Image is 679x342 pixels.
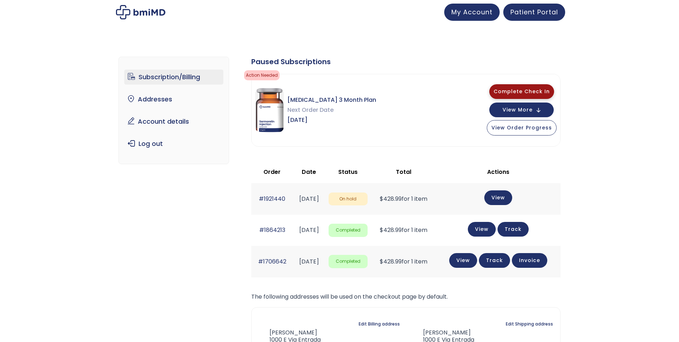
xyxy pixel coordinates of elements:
[124,136,223,151] a: Log out
[371,183,436,214] td: for 1 item
[503,108,533,112] span: View More
[396,168,411,176] span: Total
[371,246,436,277] td: for 1 item
[359,319,400,329] a: Edit Billing address
[449,253,477,268] a: View
[487,168,509,176] span: Actions
[329,193,368,206] span: On hold
[259,195,285,203] a: #1921440
[338,168,358,176] span: Status
[380,226,383,234] span: $
[299,195,319,203] time: [DATE]
[302,168,316,176] span: Date
[444,4,500,21] a: My Account
[299,226,319,234] time: [DATE]
[116,5,165,19] img: My account
[124,92,223,107] a: Addresses
[299,257,319,266] time: [DATE]
[258,257,286,266] a: #1706642
[484,190,512,205] a: View
[124,70,223,85] a: Subscription/Billing
[451,8,493,16] span: My Account
[468,222,496,237] a: View
[251,57,561,67] div: Paused Subscriptions
[255,88,284,133] img: Sermorelin 3 Month Plan
[329,224,368,237] span: Completed
[489,103,554,117] button: View More
[506,319,553,329] a: Edit Shipping address
[494,88,550,95] span: Complete Check In
[489,84,554,99] button: Complete Check In
[244,70,280,80] span: Action Needed
[380,257,402,266] span: 428.99
[251,292,561,302] p: The following addresses will be used on the checkout page by default.
[124,114,223,129] a: Account details
[503,4,565,21] a: Patient Portal
[371,215,436,246] td: for 1 item
[118,57,229,164] nav: Account pages
[287,105,376,115] span: Next Order Date
[487,120,557,136] button: View Order Progress
[479,253,510,268] a: Track
[510,8,558,16] span: Patient Portal
[380,195,383,203] span: $
[512,253,547,268] a: Invoice
[380,195,402,203] span: 428.99
[380,257,383,266] span: $
[498,222,529,237] a: Track
[491,124,552,131] span: View Order Progress
[329,255,368,268] span: Completed
[263,168,281,176] span: Order
[287,95,376,105] span: [MEDICAL_DATA] 3 Month Plan
[287,115,376,125] span: [DATE]
[259,226,285,234] a: #1864213
[380,226,402,234] span: 428.99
